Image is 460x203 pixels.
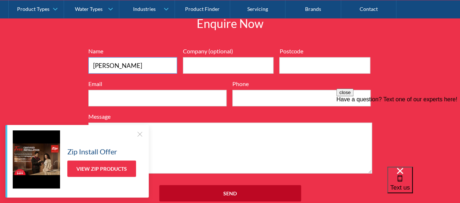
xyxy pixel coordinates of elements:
[88,112,372,121] label: Message
[159,185,301,202] input: Send
[88,47,177,56] label: Name
[17,6,49,12] div: Product Types
[336,89,460,176] iframe: podium webchat widget prompt
[279,47,370,56] label: Postcode
[387,167,460,203] iframe: podium webchat widget bubble
[67,146,117,157] h5: Zip Install Offer
[75,6,103,12] div: Water Types
[183,47,274,56] label: Company (optional)
[125,15,336,32] h2: Enquire Now
[133,6,155,12] div: Industries
[67,161,136,177] a: View Zip Products
[13,130,60,188] img: Zip Install Offer
[232,80,371,88] label: Phone
[88,80,227,88] label: Email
